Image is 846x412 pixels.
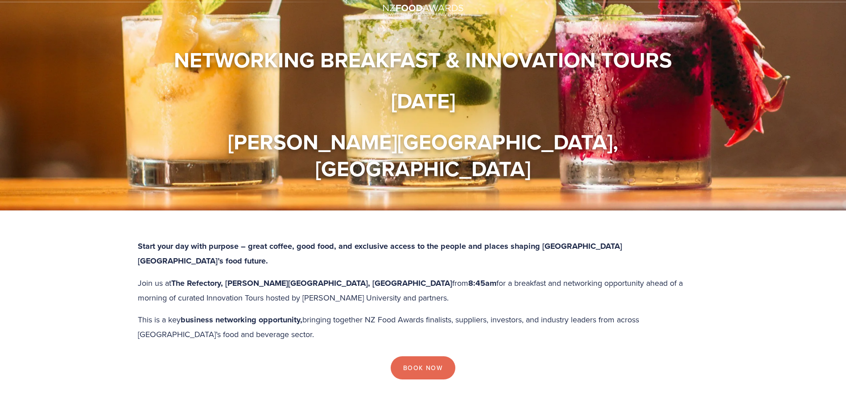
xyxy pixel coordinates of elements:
[468,277,496,289] strong: 8:45am
[174,44,672,75] strong: Networking Breakfast & Innovation Tours
[138,313,709,341] p: This is a key bringing together NZ Food Awards finalists, suppliers, investors, and industry lead...
[171,277,452,289] strong: The Refectory, [PERSON_NAME][GEOGRAPHIC_DATA], [GEOGRAPHIC_DATA]
[228,126,623,184] strong: [PERSON_NAME][GEOGRAPHIC_DATA], [GEOGRAPHIC_DATA]
[181,314,302,325] strong: business networking opportunity,
[138,240,624,267] strong: Start your day with purpose – great coffee, good food, and exclusive access to the people and pla...
[391,85,455,116] strong: [DATE]
[391,356,455,379] a: Book Now
[138,276,709,305] p: Join us at from for a breakfast and networking opportunity ahead of a morning of curated Innovati...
